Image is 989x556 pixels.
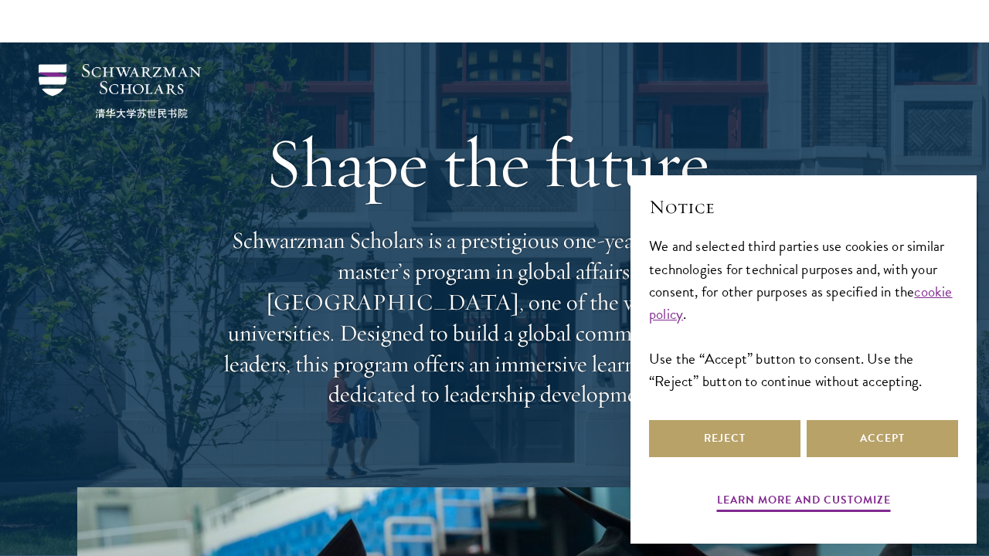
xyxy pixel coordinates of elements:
[807,420,958,457] button: Accept
[717,490,891,514] button: Learn more and customize
[216,225,773,410] p: Schwarzman Scholars is a prestigious one-year, fully funded master’s program in global affairs at...
[649,235,958,392] div: We and selected third parties use cookies or similar technologies for technical purposes and, wit...
[649,280,953,325] a: cookie policy
[649,194,958,220] h2: Notice
[216,120,773,206] h1: Shape the future.
[39,64,201,118] img: Schwarzman Scholars
[649,420,800,457] button: Reject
